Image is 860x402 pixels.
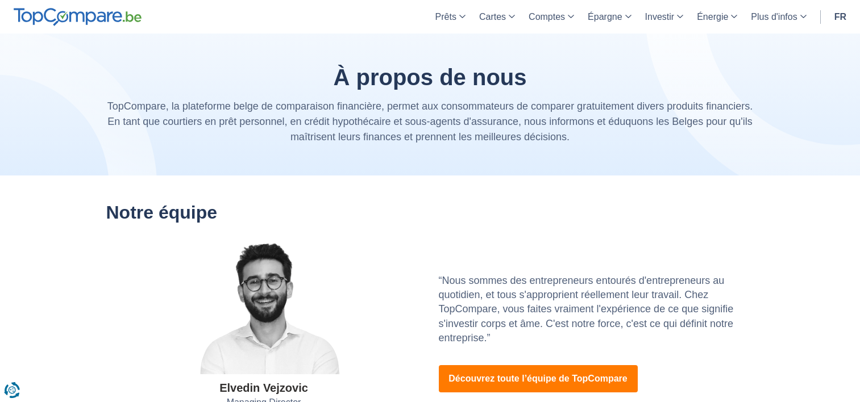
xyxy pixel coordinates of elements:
img: Elvedin Vejzovic [173,240,355,374]
h1: À propos de nous [106,65,754,90]
img: TopCompare [14,8,142,26]
a: Découvrez toute l’équipe de TopCompare [439,365,638,392]
p: TopCompare, la plateforme belge de comparaison financière, permet aux consommateurs de comparer g... [106,99,754,145]
div: Elvedin Vejzovic [219,380,308,396]
p: “Nous sommes des entrepreneurs entourés d'entrepreneurs au quotidien, et tous s'approprient réell... [439,274,754,345]
h2: Notre équipe [106,203,754,223]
